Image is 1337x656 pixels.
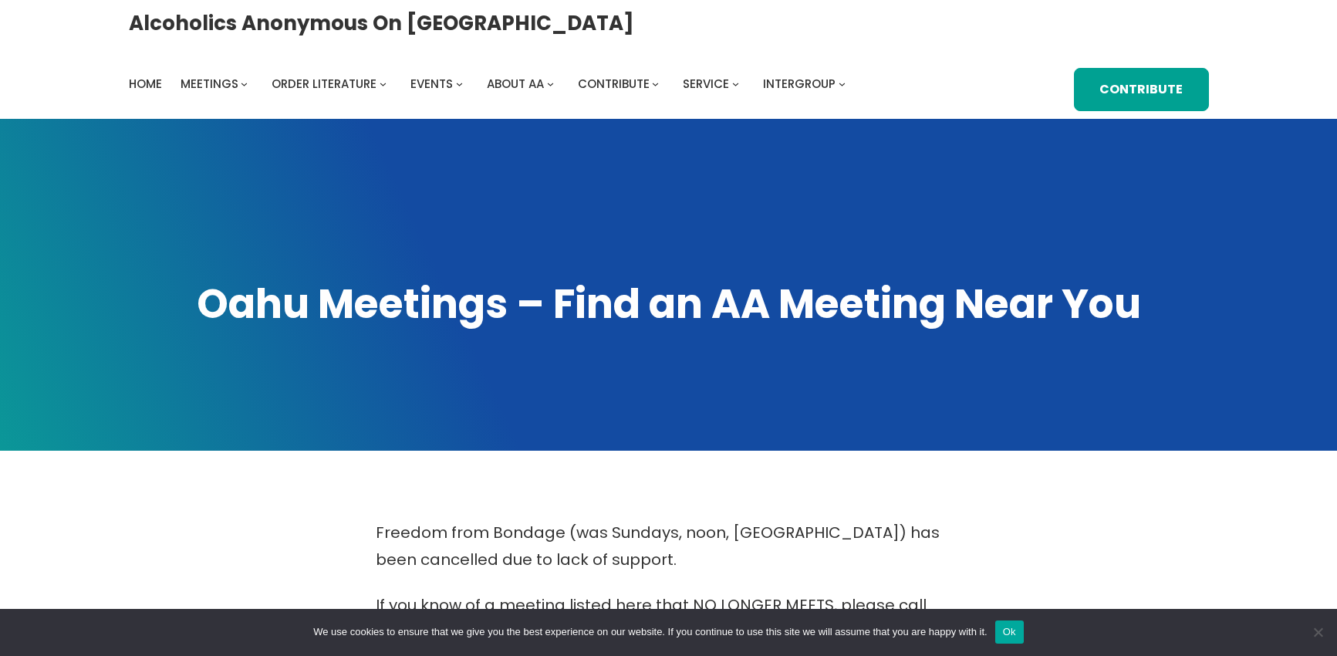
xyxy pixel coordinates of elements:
button: Meetings submenu [241,80,248,87]
button: Events submenu [456,80,463,87]
span: We use cookies to ensure that we give you the best experience on our website. If you continue to ... [313,624,987,640]
span: Home [129,76,162,92]
span: Events [410,76,453,92]
a: Home [129,73,162,95]
button: Service submenu [732,80,739,87]
a: Alcoholics Anonymous on [GEOGRAPHIC_DATA] [129,5,634,41]
button: About AA submenu [547,80,554,87]
button: Intergroup submenu [839,80,846,87]
button: Contribute submenu [652,80,659,87]
a: Contribute [578,73,650,95]
h1: Oahu Meetings – Find an AA Meeting Near You [129,277,1209,332]
a: Intergroup [763,73,836,95]
span: No [1310,624,1325,640]
span: Intergroup [763,76,836,92]
a: Events [410,73,453,95]
a: Service [683,73,729,95]
button: Order Literature submenu [380,80,387,87]
a: About AA [487,73,544,95]
span: Order Literature [272,76,376,92]
span: Service [683,76,729,92]
nav: Intergroup [129,73,851,95]
button: Ok [995,620,1024,644]
a: Contribute [1074,68,1208,111]
span: Meetings [181,76,238,92]
p: Freedom from Bondage (was Sundays, noon, [GEOGRAPHIC_DATA]) has been cancelled due to lack of sup... [376,519,962,573]
span: About AA [487,76,544,92]
span: Contribute [578,76,650,92]
a: Meetings [181,73,238,95]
